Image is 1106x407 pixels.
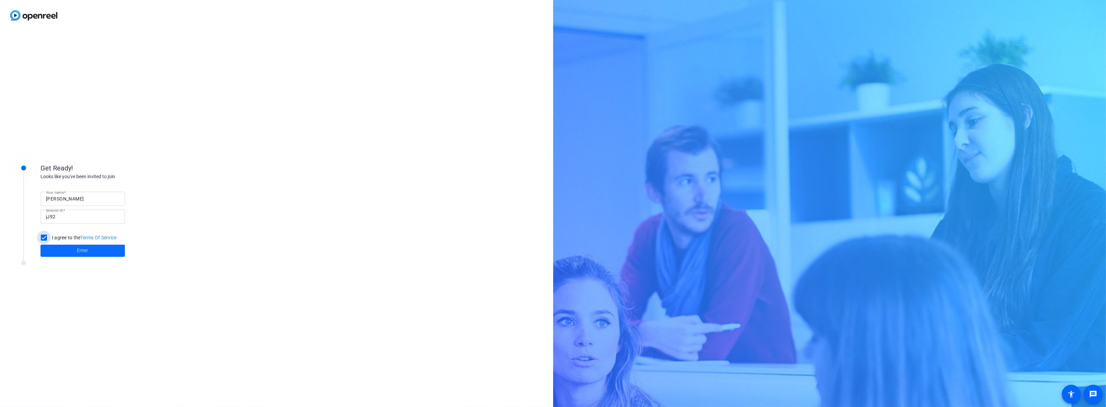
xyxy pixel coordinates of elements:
button: Enter [41,245,125,257]
div: Looks like you've been invited to join [41,173,176,180]
div: Get Ready! [41,163,176,173]
a: Terms Of Service [81,235,117,240]
mat-label: Session ID [46,208,63,212]
mat-icon: accessibility [1067,390,1075,398]
label: I agree to the [51,234,117,241]
span: Enter [77,247,88,254]
mat-icon: message [1089,390,1097,398]
mat-label: Your name [46,190,64,194]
